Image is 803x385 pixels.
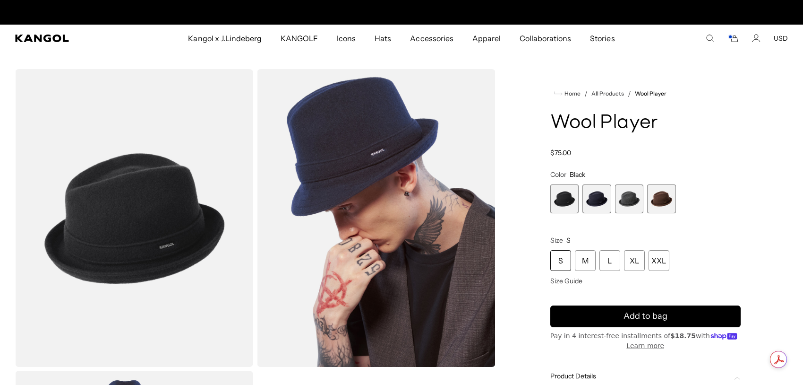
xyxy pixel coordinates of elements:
[582,184,611,213] label: Dark Blue
[550,184,579,213] div: 1 of 4
[550,170,566,179] span: Color
[550,113,741,133] h1: Wool Player
[365,25,401,52] a: Hats
[647,184,676,213] label: Tobacco
[615,184,644,213] label: Dark Flannel
[575,250,596,271] div: M
[304,5,499,20] div: 1 of 2
[550,250,571,271] div: S
[624,250,645,271] div: XL
[554,89,581,98] a: Home
[566,236,571,245] span: S
[649,250,669,271] div: XXL
[615,184,644,213] div: 3 of 4
[550,306,741,327] button: Add to bag
[472,25,501,52] span: Apparel
[257,69,495,367] img: dark-blue
[463,25,510,52] a: Apparel
[179,25,271,52] a: Kangol x J.Lindeberg
[271,25,327,52] a: KANGOLF
[570,170,585,179] span: Black
[550,149,571,157] span: $75.00
[188,25,262,52] span: Kangol x J.Lindeberg
[550,277,582,285] span: Size Guide
[582,184,611,213] div: 2 of 4
[752,34,760,43] a: Account
[563,90,581,97] span: Home
[337,25,356,52] span: Icons
[550,236,563,245] span: Size
[401,25,462,52] a: Accessories
[15,69,253,367] img: color-black
[647,184,676,213] div: 4 of 4
[410,25,453,52] span: Accessories
[624,310,667,323] span: Add to bag
[281,25,318,52] span: KANGOLF
[599,250,620,271] div: L
[510,25,581,52] a: Collaborations
[581,25,624,52] a: Stories
[304,5,499,20] slideshow-component: Announcement bar
[550,88,741,99] nav: breadcrumbs
[550,184,579,213] label: Black
[15,35,124,42] a: Kangol
[327,25,365,52] a: Icons
[520,25,571,52] span: Collaborations
[375,25,391,52] span: Hats
[635,90,666,97] a: Wool Player
[581,88,588,99] li: /
[624,88,631,99] li: /
[304,5,499,20] div: Announcement
[727,34,739,43] button: Cart
[774,34,788,43] button: USD
[550,372,730,380] span: Product Details
[591,90,624,97] a: All Products
[590,25,615,52] span: Stories
[706,34,714,43] summary: Search here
